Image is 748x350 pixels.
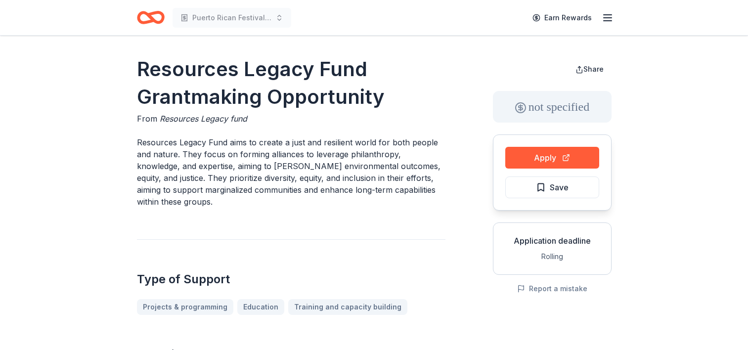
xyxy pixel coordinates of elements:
span: Resources Legacy fund [160,114,247,124]
span: Puerto Rican Festival of MA - Cultural Pageant 2025 [192,12,271,24]
button: Share [568,59,612,79]
a: Education [237,299,284,315]
a: Projects & programming [137,299,233,315]
button: Save [505,176,599,198]
a: Training and capacity building [288,299,407,315]
span: Share [583,65,604,73]
a: Earn Rewards [527,9,598,27]
span: Save [550,181,569,194]
div: Application deadline [501,235,603,247]
h2: Type of Support [137,271,445,287]
a: Home [137,6,165,29]
div: not specified [493,91,612,123]
p: Resources Legacy Fund aims to create a just and resilient world for both people and nature. They ... [137,136,445,208]
h1: Resources Legacy Fund Grantmaking Opportunity [137,55,445,111]
button: Puerto Rican Festival of MA - Cultural Pageant 2025 [173,8,291,28]
button: Report a mistake [517,283,587,295]
div: From [137,113,445,125]
div: Rolling [501,251,603,262]
button: Apply [505,147,599,169]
